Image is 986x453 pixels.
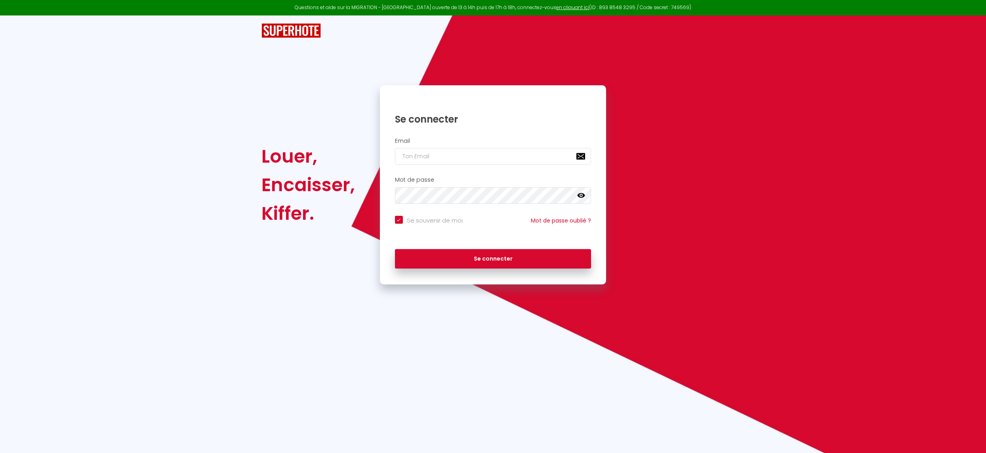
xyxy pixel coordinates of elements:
h2: Email [395,138,591,144]
div: Encaisser, [261,171,355,199]
h2: Mot de passe [395,177,591,183]
button: Se connecter [395,249,591,269]
img: SuperHote logo [261,23,321,38]
input: Ton Email [395,148,591,165]
div: Kiffer. [261,199,355,228]
a: Mot de passe oublié ? [531,217,591,225]
div: Louer, [261,142,355,171]
h1: Se connecter [395,113,591,125]
a: en cliquant ici [556,4,589,11]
